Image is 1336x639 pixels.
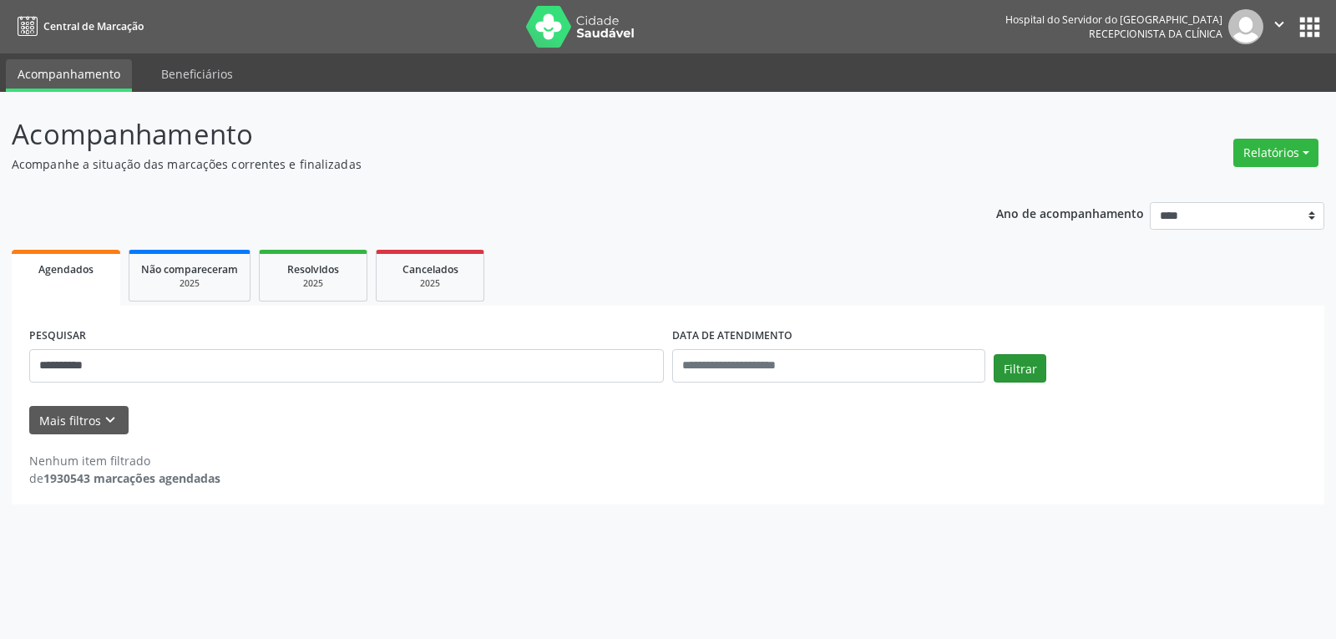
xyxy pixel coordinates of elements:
[29,469,220,487] div: de
[149,59,245,89] a: Beneficiários
[12,155,930,173] p: Acompanhe a situação das marcações correntes e finalizadas
[141,262,238,276] span: Não compareceram
[43,19,144,33] span: Central de Marcação
[1228,9,1263,44] img: img
[43,470,220,486] strong: 1930543 marcações agendadas
[402,262,458,276] span: Cancelados
[29,452,220,469] div: Nenhum item filtrado
[672,323,792,349] label: DATA DE ATENDIMENTO
[141,277,238,290] div: 2025
[1295,13,1324,42] button: apps
[1005,13,1222,27] div: Hospital do Servidor do [GEOGRAPHIC_DATA]
[29,406,129,435] button: Mais filtroskeyboard_arrow_down
[101,411,119,429] i: keyboard_arrow_down
[271,277,355,290] div: 2025
[38,262,94,276] span: Agendados
[29,323,86,349] label: PESQUISAR
[6,59,132,92] a: Acompanhamento
[287,262,339,276] span: Resolvidos
[1233,139,1318,167] button: Relatórios
[1089,27,1222,41] span: Recepcionista da clínica
[12,114,930,155] p: Acompanhamento
[996,202,1144,223] p: Ano de acompanhamento
[388,277,472,290] div: 2025
[12,13,144,40] a: Central de Marcação
[994,354,1046,383] button: Filtrar
[1263,9,1295,44] button: 
[1270,15,1288,33] i: 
